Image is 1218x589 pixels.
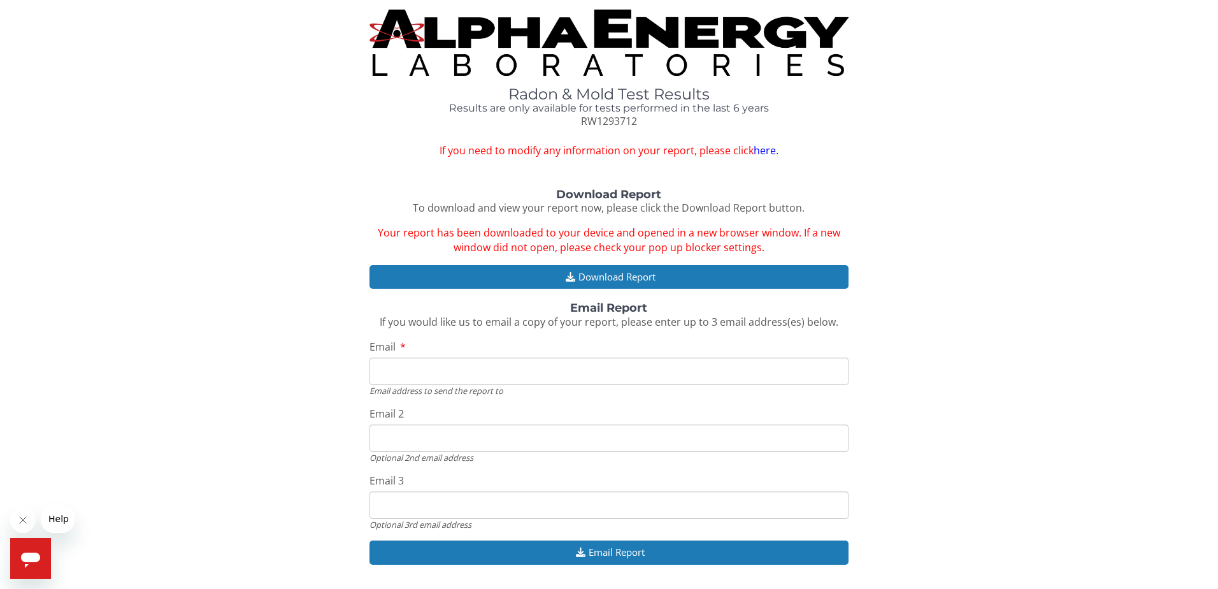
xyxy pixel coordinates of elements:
div: Optional 2nd email address [369,452,849,463]
img: TightCrop.jpg [369,10,849,76]
iframe: Button to launch messaging window [10,538,51,579]
span: RW1293712 [581,114,637,128]
span: Email [369,340,396,354]
button: Download Report [369,265,849,289]
strong: Download Report [556,187,661,201]
div: Optional 3rd email address [369,519,849,530]
div: Email address to send the report to [369,385,849,396]
span: To download and view your report now, please click the Download Report button. [413,201,805,215]
span: Email 3 [369,474,404,488]
span: Your report has been downloaded to your device and opened in a new browser window. If a new windo... [378,226,840,254]
iframe: Close message [10,507,36,533]
iframe: Message from company [41,505,75,533]
span: If you need to modify any information on your report, please click [369,143,849,158]
a: here. [754,143,778,157]
span: If you would like us to email a copy of your report, please enter up to 3 email address(es) below. [380,315,838,329]
h4: Results are only available for tests performed in the last 6 years [369,103,849,114]
h1: Radon & Mold Test Results [369,86,849,103]
button: Email Report [369,541,849,564]
strong: Email Report [570,301,647,315]
span: Email 2 [369,407,404,421]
